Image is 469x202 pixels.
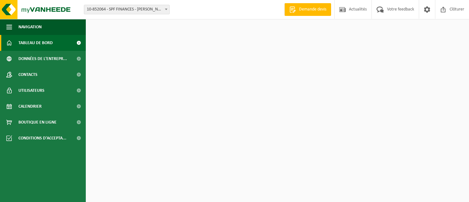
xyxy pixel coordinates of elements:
[18,130,66,146] span: Conditions d'accepta...
[18,51,67,67] span: Données de l'entrepr...
[284,3,331,16] a: Demande devis
[297,6,328,13] span: Demande devis
[18,114,57,130] span: Boutique en ligne
[84,5,170,14] span: 10-852064 - SPF FINANCES - HUY 1 - HUY
[18,67,37,83] span: Contacts
[84,5,169,14] span: 10-852064 - SPF FINANCES - HUY 1 - HUY
[18,35,53,51] span: Tableau de bord
[18,19,42,35] span: Navigation
[18,98,42,114] span: Calendrier
[18,83,44,98] span: Utilisateurs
